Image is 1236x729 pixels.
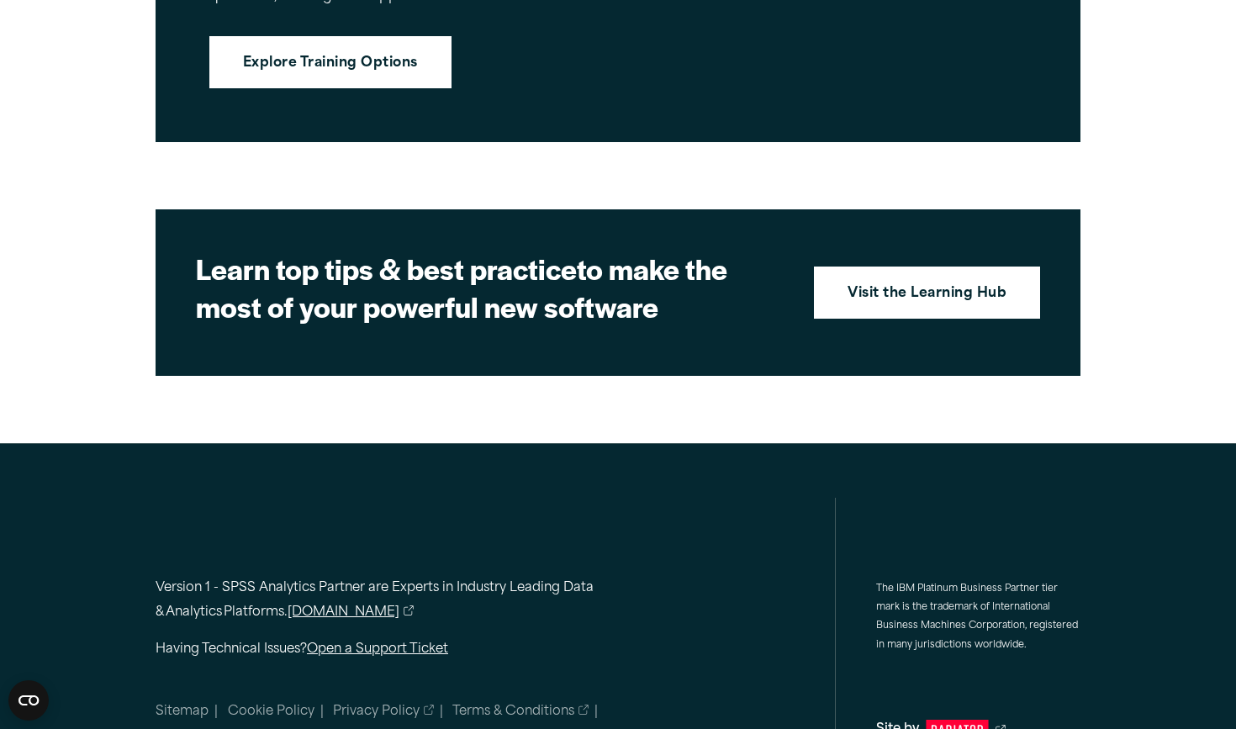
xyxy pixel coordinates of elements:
[228,705,314,718] a: Cookie Policy
[307,643,448,656] a: Open a Support Ticket
[814,267,1040,319] a: Visit the Learning Hub
[288,601,414,626] a: [DOMAIN_NAME]
[196,248,577,288] strong: Learn top tips & best practice
[333,702,434,722] a: Privacy Policy
[876,580,1080,656] p: The IBM Platinum Business Partner tier mark is the trademark of International Business Machines C...
[209,36,452,88] a: Explore Training Options
[196,250,784,325] h2: to make the most of your powerful new software
[156,638,660,663] p: Having Technical Issues?
[8,680,49,721] button: Open CMP widget
[156,705,209,718] a: Sitemap
[156,577,660,626] p: Version 1 - SPSS Analytics Partner are Experts in Industry Leading Data & Analytics Platforms.
[452,702,589,722] a: Terms & Conditions
[848,283,1006,305] strong: Visit the Learning Hub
